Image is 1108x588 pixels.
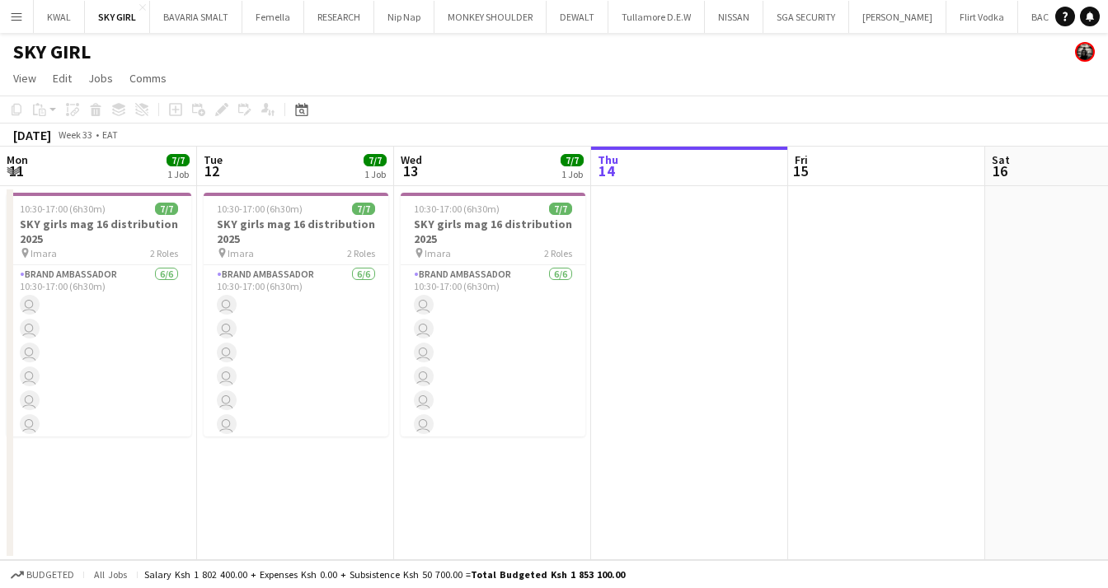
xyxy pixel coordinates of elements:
[561,168,583,180] div: 1 Job
[167,154,190,166] span: 7/7
[167,168,189,180] div: 1 Job
[425,247,451,259] span: Imara
[129,71,167,86] span: Comms
[85,1,150,33] button: SKY GIRL
[204,265,388,441] app-card-role: Brand Ambassador6/610:30-17:00 (6h30m)
[102,128,118,141] div: EAT
[204,193,388,436] app-job-card: 10:30-17:00 (6h30m)7/7SKY girls mag 16 distribution 2025 Imara2 RolesBrand Ambassador6/610:30-17:...
[204,217,388,246] h3: SKY girls mag 16 distribution 2025
[34,1,85,33] button: KWAL
[992,152,1010,167] span: Sat
[7,152,28,167] span: Mon
[1075,42,1095,62] app-user-avatar: simon yonni
[374,1,434,33] button: Nip Nap
[7,265,191,441] app-card-role: Brand Ambassador6/610:30-17:00 (6h30m)
[123,68,173,89] a: Comms
[150,1,242,33] button: BAVARIA SMALT
[144,568,625,581] div: Salary Ksh 1 802 400.00 + Expenses Ksh 0.00 + Subsistence Ksh 50 700.00 =
[401,152,422,167] span: Wed
[401,193,585,436] app-job-card: 10:30-17:00 (6h30m)7/7SKY girls mag 16 distribution 2025 Imara2 RolesBrand Ambassador6/610:30-17:...
[561,154,584,166] span: 7/7
[414,203,500,215] span: 10:30-17:00 (6h30m)
[763,1,849,33] button: SGA SECURITY
[705,1,763,33] button: NISSAN
[795,152,808,167] span: Fri
[401,265,585,441] app-card-role: Brand Ambassador6/610:30-17:00 (6h30m)
[13,127,51,143] div: [DATE]
[347,247,375,259] span: 2 Roles
[88,71,113,86] span: Jobs
[13,71,36,86] span: View
[304,1,374,33] button: RESEARCH
[54,128,96,141] span: Week 33
[401,217,585,246] h3: SKY girls mag 16 distribution 2025
[31,247,57,259] span: Imara
[598,152,618,167] span: Thu
[352,203,375,215] span: 7/7
[608,1,705,33] button: Tullamore D.E.W
[201,161,223,180] span: 12
[471,568,625,581] span: Total Budgeted Ksh 1 853 100.00
[82,68,120,89] a: Jobs
[242,1,304,33] button: Femella
[26,569,74,581] span: Budgeted
[217,203,303,215] span: 10:30-17:00 (6h30m)
[7,193,191,436] app-job-card: 10:30-17:00 (6h30m)7/7SKY girls mag 16 distribution 2025 Imara2 RolesBrand Ambassador6/610:30-17:...
[547,1,608,33] button: DEWALT
[150,247,178,259] span: 2 Roles
[946,1,1018,33] button: Flirt Vodka
[549,203,572,215] span: 7/7
[364,168,386,180] div: 1 Job
[989,161,1010,180] span: 16
[7,68,43,89] a: View
[228,247,254,259] span: Imara
[544,247,572,259] span: 2 Roles
[4,161,28,180] span: 11
[46,68,78,89] a: Edit
[849,1,946,33] button: [PERSON_NAME]
[595,161,618,180] span: 14
[792,161,808,180] span: 15
[1018,1,1082,33] button: BACARDI
[364,154,387,166] span: 7/7
[155,203,178,215] span: 7/7
[91,568,130,581] span: All jobs
[434,1,547,33] button: MONKEY SHOULDER
[204,152,223,167] span: Tue
[8,566,77,584] button: Budgeted
[20,203,106,215] span: 10:30-17:00 (6h30m)
[398,161,422,180] span: 13
[53,71,72,86] span: Edit
[13,40,91,64] h1: SKY GIRL
[7,217,191,246] h3: SKY girls mag 16 distribution 2025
